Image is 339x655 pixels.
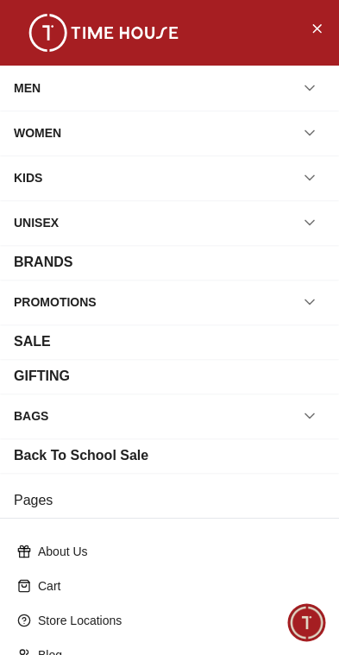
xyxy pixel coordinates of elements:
div: SALE [14,331,51,352]
div: WOMEN [14,117,61,148]
div: Chat Widget [288,604,326,642]
div: MEN [14,72,41,104]
p: Store Locations [38,612,315,629]
span: Hey there! Need help finding the perfect watch? I'm here if you have any questions or need a quic... [25,460,254,539]
div: KIDS [14,162,42,193]
div: UNISEX [14,207,59,238]
span: 01:16 PM [226,532,270,544]
div: PROMOTIONS [14,287,97,318]
em: Minimize [296,9,330,43]
em: Blush [94,457,110,476]
div: GIFTING [14,366,70,387]
div: Time House Support [13,425,339,443]
div: Back To School Sale [14,445,148,466]
div: BRANDS [14,252,72,273]
img: ... [17,14,190,52]
p: About Us [38,543,315,560]
div: BAGS [14,400,48,431]
button: Close Menu [303,14,330,41]
p: Cart [38,577,315,595]
div: Time House Support [87,18,240,35]
img: Profile picture of Time House Support [49,11,78,41]
em: Back [9,9,43,43]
